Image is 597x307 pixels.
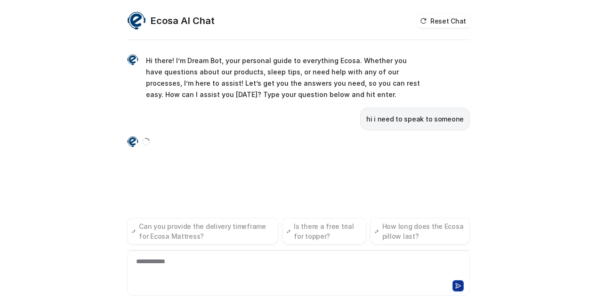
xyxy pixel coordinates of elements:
p: hi i need to speak to someone [366,113,464,125]
img: Widget [127,11,146,30]
img: Widget [127,136,138,147]
h2: Ecosa AI Chat [151,14,215,27]
button: Reset Chat [417,14,470,28]
button: Can you provide the delivery timeframe for Ecosa Mattress? [127,218,278,244]
button: How long does the Ecosa pillow last? [370,218,470,244]
button: Is there a free trial for topper? [282,218,366,244]
img: Widget [127,54,138,65]
p: Hi there! I’m Dream Bot, your personal guide to everything Ecosa. Whether you have questions abou... [146,55,421,100]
